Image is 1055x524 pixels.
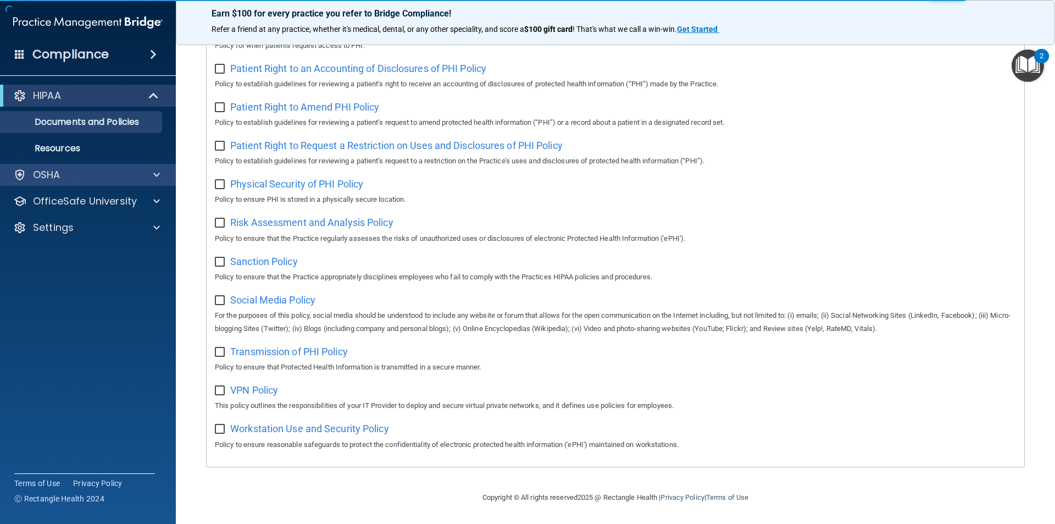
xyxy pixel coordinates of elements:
[13,195,160,208] a: OfficeSafe University
[33,221,74,234] p: Settings
[677,25,718,34] strong: Get Started
[230,217,393,228] span: Risk Assessment and Analysis Policy
[13,12,163,34] img: PMB logo
[73,478,123,489] a: Privacy Policy
[1012,49,1044,82] button: Open Resource Center, 2 new notifications
[230,63,486,74] span: Patient Right to an Accounting of Disclosures of PHI Policy
[660,493,704,501] a: Privacy Policy
[212,25,524,34] span: Refer a friend at any practice, whether it's medical, dental, or any other speciality, and score a
[230,423,389,434] span: Workstation Use and Security Policy
[215,271,1016,284] p: Policy to ensure that the Practice appropriately disciplines employees who fail to comply with th...
[230,256,298,267] span: Sanction Policy
[215,193,1016,206] p: Policy to ensure PHI is stored in a physically secure location.
[215,78,1016,91] p: Policy to establish guidelines for reviewing a patient’s right to receive an accounting of disclo...
[573,25,677,34] span: ! That's what we call a win-win.
[33,195,137,208] p: OfficeSafe University
[215,438,1016,451] p: Policy to ensure reasonable safeguards to protect the confidentiality of electronic protected hea...
[230,346,348,357] span: Transmission of PHI Policy
[32,47,109,62] h4: Compliance
[230,101,379,113] span: Patient Right to Amend PHI Policy
[215,116,1016,129] p: Policy to establish guidelines for reviewing a patient’s request to amend protected health inform...
[230,178,363,190] span: Physical Security of PHI Policy
[215,361,1016,374] p: Policy to ensure that Protected Health Information is transmitted in a secure manner.
[14,493,104,504] span: Ⓒ Rectangle Health 2024
[215,39,1016,52] p: Policy for when patients request access to PHI.
[7,117,157,128] p: Documents and Policies
[7,143,157,154] p: Resources
[230,140,563,151] span: Patient Right to Request a Restriction on Uses and Disclosures of PHI Policy
[524,25,573,34] strong: $100 gift card
[14,478,60,489] a: Terms of Use
[215,309,1016,335] p: For the purposes of this policy, social media should be understood to include any website or foru...
[13,221,160,234] a: Settings
[215,399,1016,412] p: This policy outlines the responsibilities of your IT Provider to deploy and secure virtual privat...
[13,89,159,102] a: HIPAA
[706,493,748,501] a: Terms of Use
[212,8,1019,19] p: Earn $100 for every practice you refer to Bridge Compliance!
[1040,56,1043,70] div: 2
[33,168,60,181] p: OSHA
[13,168,160,181] a: OSHA
[415,480,816,515] div: Copyright © All rights reserved 2025 @ Rectangle Health | |
[230,294,315,306] span: Social Media Policy
[230,384,278,396] span: VPN Policy
[215,232,1016,245] p: Policy to ensure that the Practice regularly assesses the risks of unauthorized uses or disclosur...
[677,25,719,34] a: Get Started
[215,155,1016,168] p: Policy to establish guidelines for reviewing a patient’s request to a restriction on the Practice...
[33,89,61,102] p: HIPAA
